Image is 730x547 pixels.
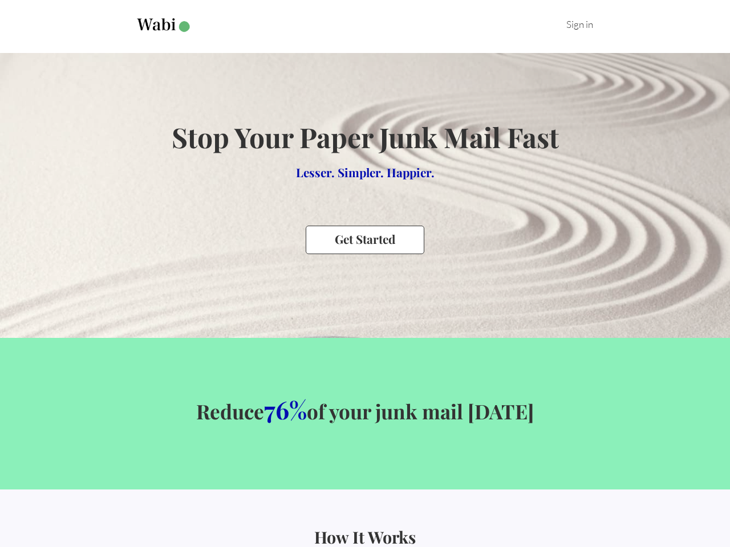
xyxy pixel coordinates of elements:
h2: Reduce of your junk mail [DATE] [18,393,712,426]
h2: Lesser. Simpler. Happier. [172,164,559,180]
h1: Stop Your Paper Junk Mail Fast [172,119,559,155]
button: Get Started [306,226,424,254]
span: 76% [264,393,307,426]
a: Sign in [566,18,593,30]
img: Wabi [137,18,192,32]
